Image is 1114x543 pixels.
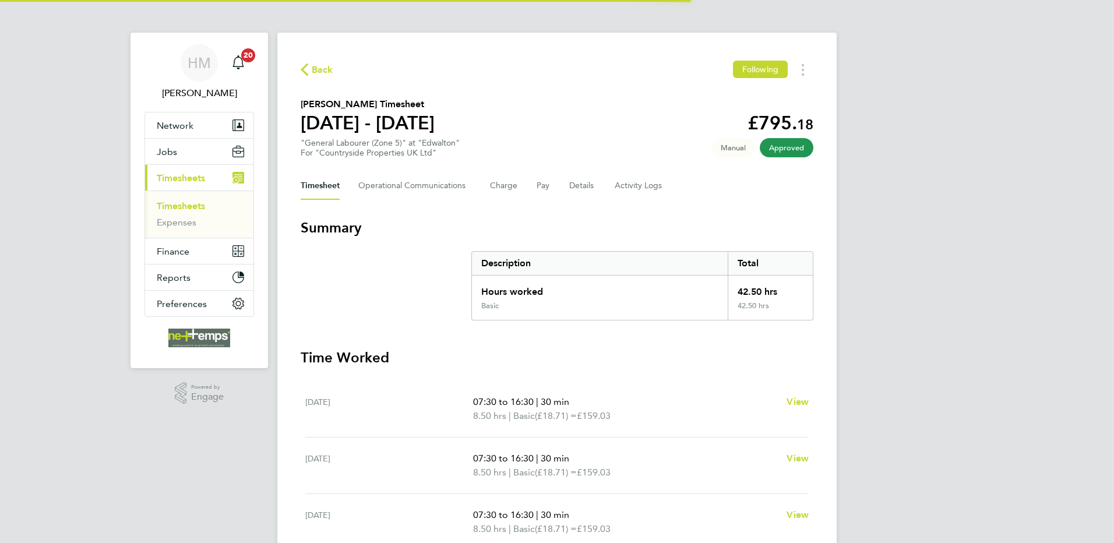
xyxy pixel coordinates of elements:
[191,382,224,392] span: Powered by
[472,276,728,301] div: Hours worked
[157,272,191,283] span: Reports
[787,396,809,407] span: View
[760,138,813,157] span: This timesheet has been approved.
[157,120,193,131] span: Network
[301,138,460,158] div: "General Labourer (Zone 5)" at "Edwalton"
[473,523,506,534] span: 8.50 hrs
[241,48,255,62] span: 20
[145,191,253,238] div: Timesheets
[535,523,577,534] span: (£18.71) =
[473,396,534,407] span: 07:30 to 16:30
[569,172,596,200] button: Details
[144,329,254,347] a: Go to home page
[157,146,177,157] span: Jobs
[537,172,551,200] button: Pay
[157,246,189,257] span: Finance
[481,301,499,311] div: Basic
[312,63,333,77] span: Back
[536,396,538,407] span: |
[301,97,435,111] h2: [PERSON_NAME] Timesheet
[157,200,205,211] a: Timesheets
[748,112,813,134] app-decimal: £795.
[577,410,611,421] span: £159.03
[145,139,253,164] button: Jobs
[473,467,506,478] span: 8.50 hrs
[535,410,577,421] span: (£18.71) =
[513,522,535,536] span: Basic
[227,44,250,82] a: 20
[145,165,253,191] button: Timesheets
[541,453,569,464] span: 30 min
[301,148,460,158] div: For "Countryside Properties UK Ltd"
[305,508,473,536] div: [DATE]
[536,509,538,520] span: |
[188,55,211,70] span: HM
[191,392,224,402] span: Engage
[728,276,813,301] div: 42.50 hrs
[535,467,577,478] span: (£18.71) =
[541,396,569,407] span: 30 min
[711,138,755,157] span: This timesheet was manually created.
[358,172,471,200] button: Operational Communications
[787,509,809,520] span: View
[145,112,253,138] button: Network
[157,298,207,309] span: Preferences
[577,467,611,478] span: £159.03
[145,238,253,264] button: Finance
[615,172,664,200] button: Activity Logs
[301,348,813,367] h3: Time Worked
[175,382,224,404] a: Powered byEngage
[168,329,230,347] img: net-temps-logo-retina.png
[305,395,473,423] div: [DATE]
[787,453,809,464] span: View
[541,509,569,520] span: 30 min
[513,409,535,423] span: Basic
[301,62,333,77] button: Back
[301,172,340,200] button: Timesheet
[536,453,538,464] span: |
[157,172,205,184] span: Timesheets
[742,64,778,75] span: Following
[145,291,253,316] button: Preferences
[471,251,813,320] div: Summary
[144,86,254,100] span: Holly McCarroll
[728,252,813,275] div: Total
[787,452,809,466] a: View
[473,410,506,421] span: 8.50 hrs
[728,301,813,320] div: 42.50 hrs
[301,218,813,237] h3: Summary
[509,410,511,421] span: |
[131,33,268,368] nav: Main navigation
[787,395,809,409] a: View
[473,453,534,464] span: 07:30 to 16:30
[787,508,809,522] a: View
[473,509,534,520] span: 07:30 to 16:30
[305,452,473,479] div: [DATE]
[157,217,196,228] a: Expenses
[145,265,253,290] button: Reports
[472,252,728,275] div: Description
[797,116,813,133] span: 18
[733,61,788,78] button: Following
[577,523,611,534] span: £159.03
[509,467,511,478] span: |
[301,111,435,135] h1: [DATE] - [DATE]
[513,466,535,479] span: Basic
[509,523,511,534] span: |
[144,44,254,100] a: HM[PERSON_NAME]
[792,61,813,79] button: Timesheets Menu
[490,172,518,200] button: Charge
